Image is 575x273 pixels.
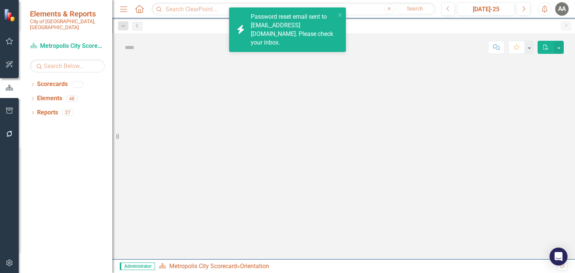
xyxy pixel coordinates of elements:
[37,108,58,117] a: Reports
[457,2,515,16] button: [DATE]-25
[30,42,105,50] a: Metropolis City Scorecard
[66,95,78,102] div: 48
[37,94,62,103] a: Elements
[338,10,343,19] button: close
[555,2,569,16] button: AA
[152,3,435,16] input: Search ClearPoint...
[251,13,335,47] div: Password reset email sent to [EMAIL_ADDRESS][DOMAIN_NAME]. Please check your inbox.
[37,80,68,89] a: Scorecards
[407,6,423,12] span: Search
[550,248,568,266] div: Open Intercom Messenger
[159,262,557,271] div: »
[4,8,17,21] img: ClearPoint Strategy
[120,263,155,270] span: Administrator
[30,18,105,31] small: City of [GEOGRAPHIC_DATA], [GEOGRAPHIC_DATA]
[169,263,237,270] a: Metropolis City Scorecard
[460,5,512,14] div: [DATE]-25
[62,110,74,116] div: 27
[30,9,105,18] span: Elements & Reports
[240,263,269,270] div: Orientation
[30,59,105,73] input: Search Below...
[396,4,434,14] button: Search
[124,42,136,53] img: Not Defined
